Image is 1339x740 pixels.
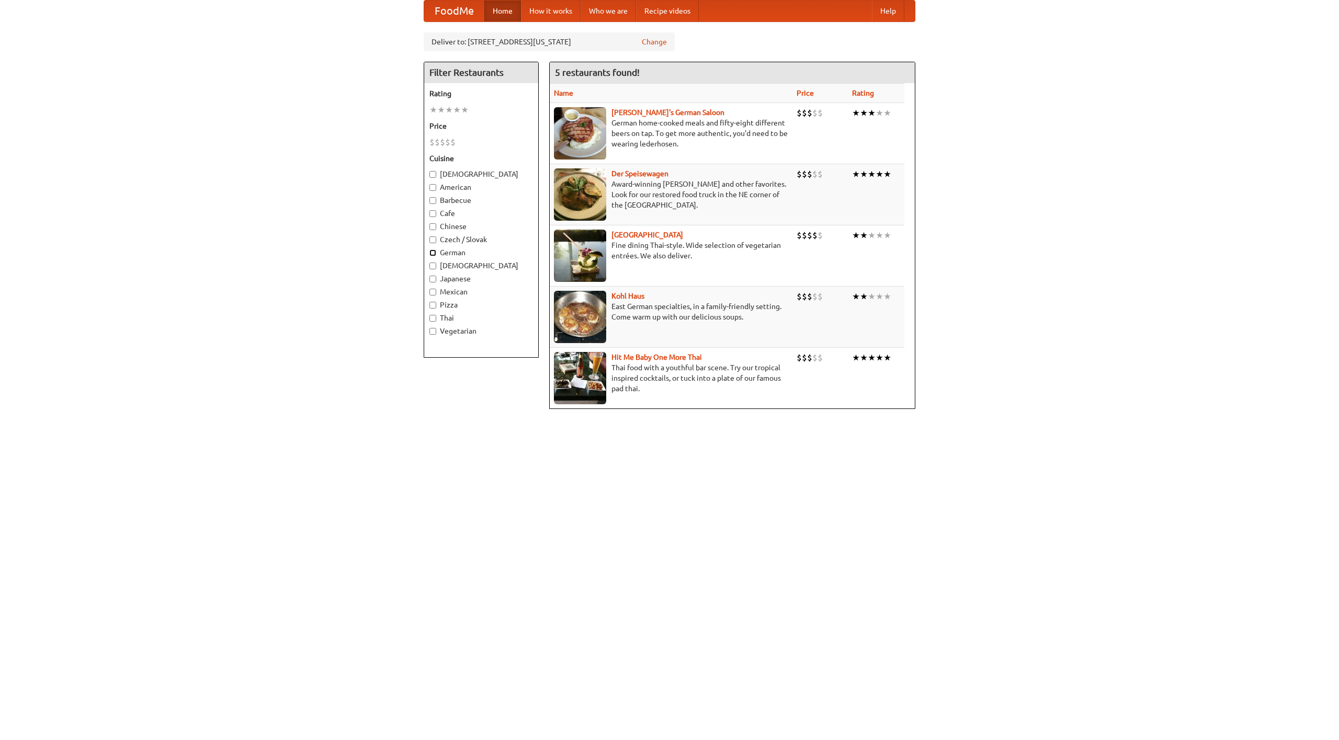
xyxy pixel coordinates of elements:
li: ★ [868,352,876,363]
a: Help [872,1,904,21]
li: $ [818,291,823,302]
li: $ [807,107,812,119]
label: Cafe [429,208,533,219]
p: Fine dining Thai-style. Wide selection of vegetarian entrées. We also deliver. [554,240,788,261]
li: ★ [868,230,876,241]
input: American [429,184,436,191]
li: $ [818,168,823,180]
li: $ [435,136,440,148]
li: ★ [860,168,868,180]
li: ★ [876,107,883,119]
input: German [429,249,436,256]
a: Home [484,1,521,21]
li: ★ [876,230,883,241]
li: $ [812,291,818,302]
label: [DEMOGRAPHIC_DATA] [429,169,533,179]
li: ★ [860,230,868,241]
p: Thai food with a youthful bar scene. Try our tropical inspired cocktails, or tuck into a plate of... [554,362,788,394]
input: Pizza [429,302,436,309]
label: [DEMOGRAPHIC_DATA] [429,260,533,271]
li: $ [802,168,807,180]
li: $ [818,107,823,119]
li: ★ [445,104,453,116]
li: $ [802,352,807,363]
img: speisewagen.jpg [554,168,606,221]
label: American [429,182,533,192]
input: Czech / Slovak [429,236,436,243]
li: ★ [868,107,876,119]
input: Cafe [429,210,436,217]
li: $ [802,107,807,119]
li: ★ [883,352,891,363]
li: ★ [860,107,868,119]
li: ★ [852,230,860,241]
li: ★ [868,291,876,302]
li: ★ [453,104,461,116]
li: ★ [852,168,860,180]
label: Pizza [429,300,533,310]
label: Barbecue [429,195,533,206]
a: Rating [852,89,874,97]
li: $ [797,291,802,302]
input: Chinese [429,223,436,230]
p: East German specialties, in a family-friendly setting. Come warm up with our delicious soups. [554,301,788,322]
li: $ [812,168,818,180]
li: $ [429,136,435,148]
li: $ [807,352,812,363]
h4: Filter Restaurants [424,62,538,83]
a: [PERSON_NAME]'s German Saloon [611,108,724,117]
a: Der Speisewagen [611,169,668,178]
li: $ [445,136,450,148]
li: $ [807,168,812,180]
img: satay.jpg [554,230,606,282]
li: ★ [852,352,860,363]
a: [GEOGRAPHIC_DATA] [611,231,683,239]
a: Recipe videos [636,1,699,21]
a: Hit Me Baby One More Thai [611,353,702,361]
input: Vegetarian [429,328,436,335]
input: Mexican [429,289,436,295]
li: $ [812,230,818,241]
li: $ [812,352,818,363]
p: German home-cooked meals and fifty-eight different beers on tap. To get more authentic, you'd nee... [554,118,788,149]
p: Award-winning [PERSON_NAME] and other favorites. Look for our restored food truck in the NE corne... [554,179,788,210]
li: ★ [883,291,891,302]
input: [DEMOGRAPHIC_DATA] [429,263,436,269]
li: ★ [876,352,883,363]
li: $ [818,352,823,363]
a: Kohl Haus [611,292,644,300]
li: ★ [461,104,469,116]
input: Barbecue [429,197,436,204]
li: $ [450,136,456,148]
ng-pluralize: 5 restaurants found! [555,67,640,77]
input: Japanese [429,276,436,282]
h5: Price [429,121,533,131]
a: FoodMe [424,1,484,21]
li: ★ [852,291,860,302]
input: [DEMOGRAPHIC_DATA] [429,171,436,178]
li: $ [818,230,823,241]
li: $ [440,136,445,148]
label: German [429,247,533,258]
label: Vegetarian [429,326,533,336]
li: ★ [883,168,891,180]
li: $ [807,291,812,302]
a: Change [642,37,667,47]
div: Deliver to: [STREET_ADDRESS][US_STATE] [424,32,675,51]
label: Thai [429,313,533,323]
img: esthers.jpg [554,107,606,160]
img: kohlhaus.jpg [554,291,606,343]
label: Chinese [429,221,533,232]
h5: Rating [429,88,533,99]
li: $ [802,291,807,302]
li: ★ [868,168,876,180]
a: Who we are [581,1,636,21]
label: Czech / Slovak [429,234,533,245]
li: ★ [429,104,437,116]
h5: Cuisine [429,153,533,164]
input: Thai [429,315,436,322]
